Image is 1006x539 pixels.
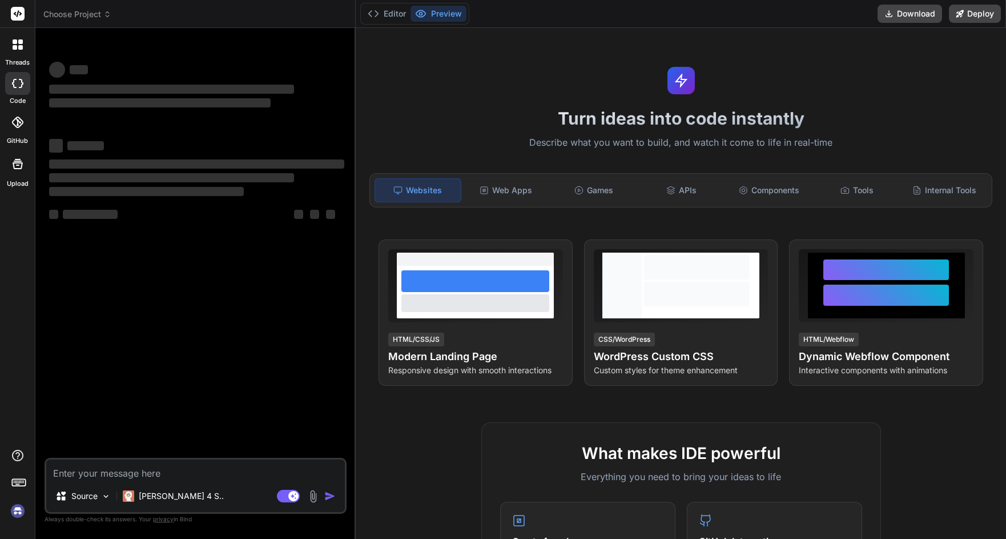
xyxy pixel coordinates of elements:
button: Deploy [949,5,1001,23]
span: ‌ [49,62,65,78]
img: Claude 4 Sonnet [123,490,134,502]
span: ‌ [49,139,63,153]
h4: Modern Landing Page [388,349,563,365]
button: Preview [411,6,466,22]
label: threads [5,58,30,67]
div: Tools [814,178,900,202]
span: ‌ [49,98,271,107]
span: ‌ [70,65,88,74]
button: Download [878,5,942,23]
span: privacy [153,516,174,522]
span: ‌ [63,210,118,219]
span: ‌ [49,85,294,94]
span: ‌ [49,187,244,196]
img: attachment [307,490,320,503]
p: Responsive design with smooth interactions [388,365,563,376]
span: ‌ [294,210,303,219]
p: Always double-check its answers. Your in Bind [45,514,347,525]
img: icon [324,490,336,502]
span: ‌ [49,159,344,169]
h4: WordPress Custom CSS [594,349,768,365]
div: Games [551,178,637,202]
p: Describe what you want to build, and watch it come to life in real-time [363,135,999,150]
span: ‌ [310,210,319,219]
h2: What makes IDE powerful [500,441,862,465]
div: Internal Tools [902,178,987,202]
label: GitHub [7,136,28,146]
p: [PERSON_NAME] 4 S.. [139,490,224,502]
div: HTML/Webflow [799,333,859,346]
div: Websites [375,178,461,202]
span: ‌ [326,210,335,219]
label: Upload [7,179,29,189]
div: CSS/WordPress [594,333,655,346]
h1: Turn ideas into code instantly [363,108,999,129]
label: code [10,96,26,106]
h4: Dynamic Webflow Component [799,349,973,365]
span: Choose Project [43,9,111,20]
span: ‌ [49,210,58,219]
img: signin [8,501,27,521]
div: APIs [639,178,725,202]
img: Pick Models [101,492,111,501]
span: ‌ [49,173,294,182]
div: Components [726,178,812,202]
div: Web Apps [464,178,549,202]
p: Interactive components with animations [799,365,973,376]
p: Everything you need to bring your ideas to life [500,470,862,484]
p: Source [71,490,98,502]
button: Editor [363,6,411,22]
p: Custom styles for theme enhancement [594,365,768,376]
div: HTML/CSS/JS [388,333,444,346]
span: ‌ [67,141,104,150]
